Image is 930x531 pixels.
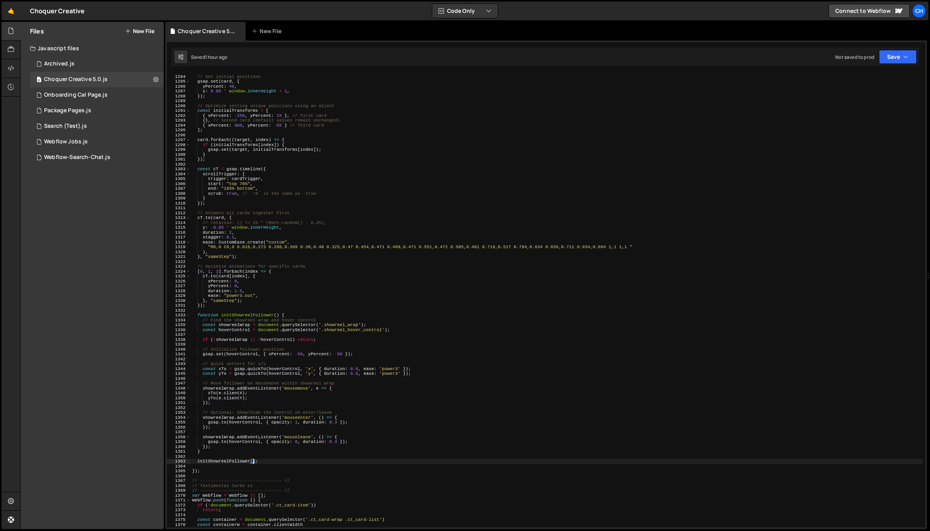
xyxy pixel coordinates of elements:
div: 1298 [167,143,191,148]
a: Ch [912,4,926,18]
div: Onboarding Cal Page.js [44,92,108,99]
div: 1346 [167,376,191,381]
div: 1323 [167,264,191,269]
div: 1328 [167,289,191,294]
div: 1363 [167,459,191,464]
div: 1364 [167,464,191,469]
div: 1343 [167,362,191,367]
div: 1296 [167,133,191,138]
div: 1368 [167,483,191,489]
div: 1353 [167,410,191,415]
div: 1336 [167,328,191,333]
div: 1374 [167,513,191,518]
div: 1347 [167,381,191,386]
div: Not saved to prod [835,54,874,60]
div: 1299 [167,147,191,152]
span: 0 [37,77,41,83]
div: 1300 [167,152,191,157]
div: 1340 [167,347,191,352]
div: 1366 [167,474,191,479]
a: Connect to Webflow [829,4,910,18]
div: 1301 [167,157,191,162]
div: 1314 [167,221,191,226]
button: Code Only [432,4,498,18]
div: 1306 [167,182,191,187]
div: 1330 [167,298,191,303]
div: 1286 [167,84,191,89]
div: 1320 [167,250,191,255]
button: Save [879,50,917,64]
div: 1352 [167,406,191,411]
div: 1344 [167,367,191,372]
div: 1354 [167,415,191,420]
div: 1316 [167,230,191,235]
div: 1290 [167,104,191,109]
div: 1358 [167,435,191,440]
div: Webflow Jobs.js [44,138,88,145]
div: 6641/32472.js [30,72,164,87]
div: 1297 [167,138,191,143]
div: 1376 [167,522,191,527]
div: 1321 [167,254,191,259]
div: 1312 [167,211,191,216]
div: 1289 [167,99,191,104]
div: 1365 [167,469,191,474]
div: New File [252,27,285,35]
div: Choquer Creative 5.0.js [178,27,236,35]
div: 1284 [167,74,191,79]
div: 1362 [167,454,191,459]
div: 1292 [167,113,191,118]
div: 1334 [167,318,191,323]
div: 1 hour ago [205,54,228,60]
div: 1291 [167,108,191,113]
div: 1303 [167,167,191,172]
div: 1322 [167,259,191,265]
div: 1285 [167,79,191,84]
div: 1335 [167,323,191,328]
div: 1367 [167,478,191,483]
div: 1337 [167,332,191,337]
div: 1349 [167,391,191,396]
a: 🤙 [2,2,21,20]
div: Choquer Creative [30,6,85,16]
div: 1342 [167,357,191,362]
div: Choquer Creative 5.0.js [44,76,108,83]
div: 1345 [167,371,191,376]
div: 1333 [167,313,191,318]
div: 6641/33387.js [30,134,164,150]
div: 1375 [167,517,191,522]
div: 1311 [167,206,191,211]
div: 6641/32497.js [30,150,164,165]
div: Webflow-Search-Chat.js [44,154,110,161]
div: Saved [191,54,227,60]
div: 1295 [167,128,191,133]
div: 1326 [167,279,191,284]
div: 1332 [167,308,191,313]
div: 1357 [167,430,191,435]
div: 1308 [167,191,191,196]
div: 1329 [167,293,191,298]
div: 1288 [167,94,191,99]
div: 1307 [167,186,191,191]
div: 1318 [167,240,191,245]
div: 6641/12982.js [30,87,164,103]
div: 1371 [167,498,191,503]
div: 1293 [167,118,191,123]
div: 1359 [167,439,191,445]
div: 1317 [167,235,191,240]
div: Search (Test).js [44,123,87,130]
div: 1324 [167,269,191,274]
div: 1313 [167,215,191,221]
div: 1361 [167,449,191,454]
div: Javascript files [21,41,164,56]
div: Archived.js [44,60,74,67]
div: 1356 [167,425,191,430]
div: 1287 [167,89,191,94]
div: 1309 [167,196,191,201]
div: 1350 [167,396,191,401]
div: 1325 [167,274,191,279]
div: 1319 [167,245,191,250]
div: 1351 [167,400,191,406]
div: Package Pages.js [44,107,91,114]
div: 1304 [167,172,191,177]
